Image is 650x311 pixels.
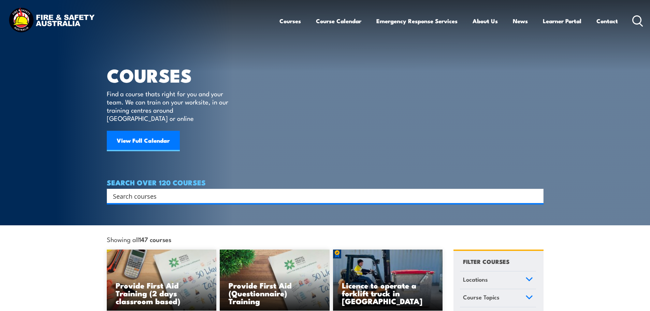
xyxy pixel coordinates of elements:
a: Learner Portal [543,12,581,30]
img: Mental Health First Aid Training (Standard) – Classroom [107,250,217,311]
a: Locations [460,271,536,289]
button: Search magnifier button [532,191,541,201]
a: Licence to operate a forklift truck in [GEOGRAPHIC_DATA] [333,250,443,311]
strong: 147 courses [139,235,171,244]
h4: FILTER COURSES [463,257,509,266]
h3: Provide First Aid (Questionnaire) Training [229,281,321,305]
img: Licence to operate a forklift truck Training [333,250,443,311]
a: Contact [596,12,618,30]
a: Course Calendar [316,12,361,30]
h3: Licence to operate a forklift truck in [GEOGRAPHIC_DATA] [342,281,434,305]
p: Find a course thats right for you and your team. We can train on your worksite, in our training c... [107,89,231,122]
h4: SEARCH OVER 120 COURSES [107,179,544,186]
span: Showing all [107,236,171,243]
span: Course Topics [463,293,500,302]
img: Mental Health First Aid Training (Standard) – Blended Classroom [220,250,330,311]
a: Emergency Response Services [376,12,458,30]
a: News [513,12,528,30]
a: Provide First Aid Training (2 days classroom based) [107,250,217,311]
h3: Provide First Aid Training (2 days classroom based) [116,281,208,305]
input: Search input [113,191,529,201]
form: Search form [114,191,530,201]
a: Course Topics [460,289,536,307]
span: Locations [463,275,488,284]
a: View Full Calendar [107,131,180,151]
a: Provide First Aid (Questionnaire) Training [220,250,330,311]
h1: COURSES [107,67,238,83]
a: About Us [473,12,498,30]
a: Courses [279,12,301,30]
